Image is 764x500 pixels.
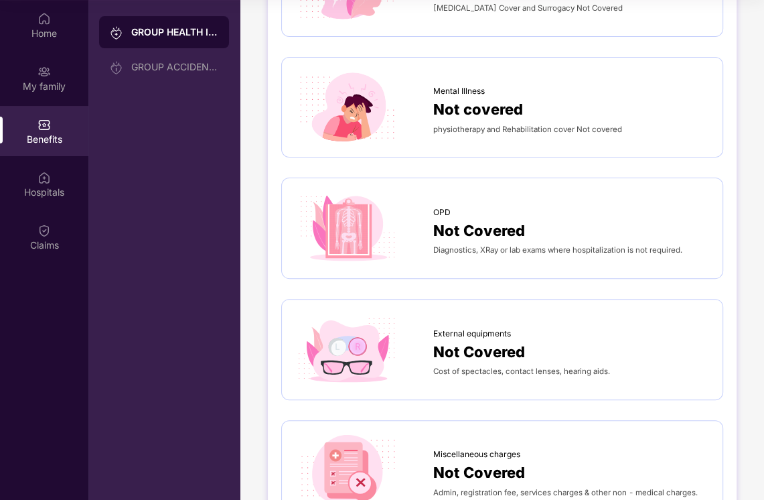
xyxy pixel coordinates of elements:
img: svg+xml;base64,PHN2ZyB3aWR0aD0iMjAiIGhlaWdodD0iMjAiIHZpZXdCb3g9IjAgMCAyMCAyMCIgZmlsbD0ibm9uZSIgeG... [37,65,51,78]
img: svg+xml;base64,PHN2ZyBpZD0iQmVuZWZpdHMiIHhtbG5zPSJodHRwOi8vd3d3LnczLm9yZy8yMDAwL3N2ZyIgd2lkdGg9Ij... [37,118,51,131]
span: External equipments [433,328,511,340]
span: Not Covered [433,340,525,364]
img: icon [295,313,400,386]
img: icon [295,192,400,265]
span: Not Covered [433,461,525,485]
span: Not Covered [433,219,525,243]
img: svg+xml;base64,PHN2ZyBpZD0iSG9tZSIgeG1sbnM9Imh0dHA6Ly93d3cudzMub3JnLzIwMDAvc3ZnIiB3aWR0aD0iMjAiIG... [37,12,51,25]
span: Admin, registration fee, services charges & other non - medical charges. [433,488,698,497]
span: Cost of spectacles, contact lenses, hearing aids. [433,367,610,376]
img: svg+xml;base64,PHN2ZyBpZD0iQ2xhaW0iIHhtbG5zPSJodHRwOi8vd3d3LnczLm9yZy8yMDAwL3N2ZyIgd2lkdGg9IjIwIi... [37,224,51,237]
img: svg+xml;base64,PHN2ZyBpZD0iSG9zcGl0YWxzIiB4bWxucz0iaHR0cDovL3d3dy53My5vcmcvMjAwMC9zdmciIHdpZHRoPS... [37,171,51,184]
span: Miscellaneous charges [433,448,520,461]
span: OPD [433,206,451,219]
span: Not covered [433,98,523,121]
span: Diagnostics, XRay or lab exams where hospitalization is not required. [433,245,682,255]
span: physiotherapy and Rehabilitation cover Not covered [433,125,622,134]
span: [MEDICAL_DATA] Cover and Surrogacy Not Covered [433,3,623,13]
img: svg+xml;base64,PHN2ZyB3aWR0aD0iMjAiIGhlaWdodD0iMjAiIHZpZXdCb3g9IjAgMCAyMCAyMCIgZmlsbD0ibm9uZSIgeG... [110,26,123,40]
span: Mental Illness [433,85,485,98]
img: icon [295,71,400,144]
img: svg+xml;base64,PHN2ZyB3aWR0aD0iMjAiIGhlaWdodD0iMjAiIHZpZXdCb3g9IjAgMCAyMCAyMCIgZmlsbD0ibm9uZSIgeG... [110,61,123,74]
div: GROUP HEALTH INSURANCE [131,25,218,39]
div: GROUP ACCIDENTAL INSURANCE [131,62,218,72]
